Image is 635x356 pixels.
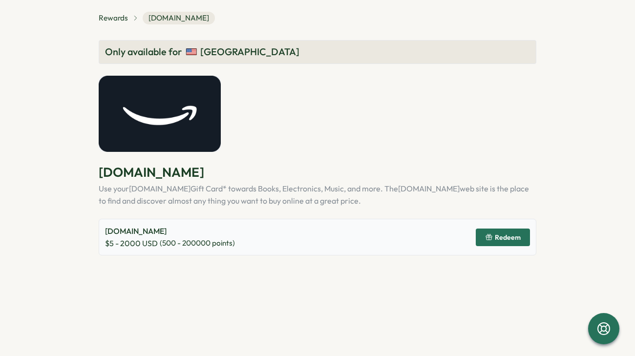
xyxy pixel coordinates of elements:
img: United States [186,46,197,58]
a: Rewards [99,13,128,23]
span: Redeem [495,234,521,241]
p: [DOMAIN_NAME] [99,164,536,181]
span: [GEOGRAPHIC_DATA] [200,44,299,60]
span: Only available for [105,44,182,60]
span: $ 5 - 2000 USD [105,237,158,250]
p: Use your Gift Card* towards Books, Electronics, Music, and more. The web site is the place to fin... [99,183,536,207]
img: Amazon.com [99,76,221,152]
p: [DOMAIN_NAME] [105,225,235,237]
button: Redeem [476,229,530,246]
a: [DOMAIN_NAME] [398,184,460,193]
a: [DOMAIN_NAME] [129,184,190,193]
span: [DOMAIN_NAME] [143,12,215,24]
span: ( 500 - 200000 points) [160,238,235,249]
